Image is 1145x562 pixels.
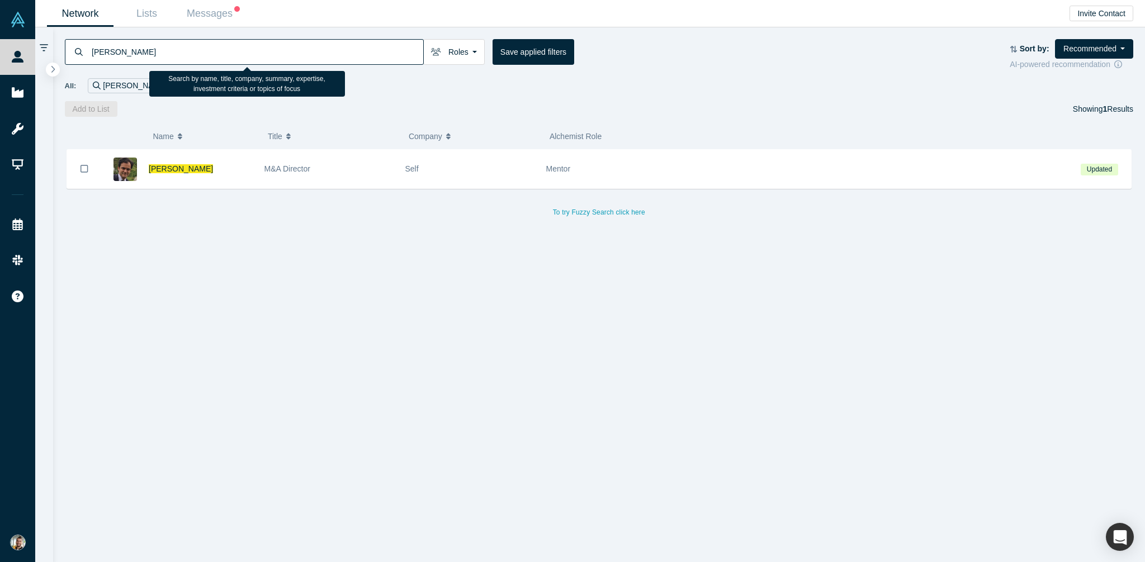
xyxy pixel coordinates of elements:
img: Selim Satici's Account [10,535,26,550]
div: AI-powered recommendation [1010,59,1133,70]
button: Company [409,125,538,148]
button: Title [268,125,397,148]
button: Recommended [1055,39,1133,59]
a: Network [47,1,113,27]
span: Company [409,125,442,148]
span: Alchemist Role [550,132,602,141]
input: Search by name, title, company, summary, expertise, investment criteria or topics of focus [91,39,423,65]
img: Romain Gillet's Profile Image [113,158,137,181]
strong: Sort by: [1020,44,1049,53]
span: M&A Director [264,164,310,173]
span: Name [153,125,173,148]
button: Remove Filter [167,79,176,92]
span: Results [1103,104,1133,113]
span: All: [65,80,77,92]
button: Save applied filters [493,39,574,65]
strong: 1 [1103,104,1108,113]
span: Self [405,164,419,173]
div: [PERSON_NAME] [88,78,181,93]
a: Lists [113,1,180,27]
img: Alchemist Vault Logo [10,12,26,27]
button: Invite Contact [1070,6,1133,21]
span: Title [268,125,282,148]
button: Name [153,125,256,148]
button: Roles [423,39,485,65]
a: Messages [180,1,247,27]
button: Bookmark [67,149,102,188]
a: [PERSON_NAME] [149,164,213,173]
div: Showing [1073,101,1133,117]
span: Mentor [546,164,571,173]
button: To try Fuzzy Search click here [545,205,653,220]
span: Updated [1081,164,1118,175]
button: Add to List [65,101,117,117]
